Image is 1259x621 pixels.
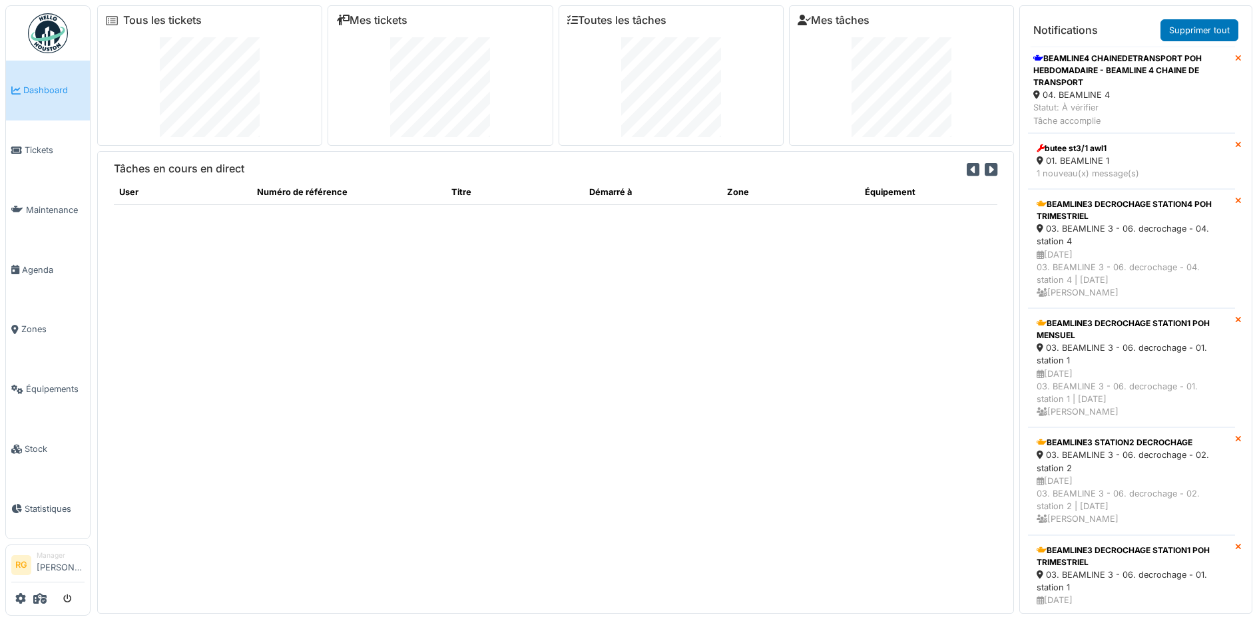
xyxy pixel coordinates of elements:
a: butee st3/1 awl1 01. BEAMLINE 1 1 nouveau(x) message(s) [1028,133,1235,189]
span: Dashboard [23,84,85,97]
a: Zones [6,300,90,359]
div: 03. BEAMLINE 3 - 06. decrochage - 01. station 1 [1037,341,1226,367]
span: Maintenance [26,204,85,216]
a: Toutes les tâches [567,14,666,27]
a: Mes tâches [798,14,870,27]
img: Badge_color-CXgf-gQk.svg [28,13,68,53]
a: Tickets [6,120,90,180]
div: 1 nouveau(x) message(s) [1037,167,1226,180]
span: Statistiques [25,503,85,515]
span: translation missing: fr.shared.user [119,187,138,197]
a: Agenda [6,240,90,300]
a: BEAMLINE3 STATION2 DECROCHAGE 03. BEAMLINE 3 - 06. decrochage - 02. station 2 [DATE]03. BEAMLINE ... [1028,427,1235,534]
a: RG Manager[PERSON_NAME] [11,550,85,582]
div: Statut: À vérifier Tâche accomplie [1033,101,1230,126]
a: Maintenance [6,180,90,240]
span: Stock [25,443,85,455]
span: Tickets [25,144,85,156]
span: Agenda [22,264,85,276]
span: Zones [21,323,85,335]
div: butee st3/1 awl1 [1037,142,1226,154]
a: Statistiques [6,479,90,538]
a: Mes tickets [336,14,407,27]
th: Démarré à [584,180,722,204]
div: [DATE] 03. BEAMLINE 3 - 06. decrochage - 01. station 1 | [DATE] [PERSON_NAME] [1037,367,1226,419]
span: Équipements [26,383,85,395]
div: BEAMLINE4 CHAINEDETRANSPORT POH HEBDOMADAIRE - BEAMLINE 4 CHAINE DE TRANSPORT [1033,53,1230,89]
a: Dashboard [6,61,90,120]
div: 03. BEAMLINE 3 - 06. decrochage - 01. station 1 [1037,568,1226,594]
div: BEAMLINE3 DECROCHAGE STATION4 POH TRIMESTRIEL [1037,198,1226,222]
div: Manager [37,550,85,560]
a: BEAMLINE3 DECROCHAGE STATION4 POH TRIMESTRIEL 03. BEAMLINE 3 - 06. decrochage - 04. station 4 [DA... [1028,189,1235,308]
th: Zone [722,180,860,204]
a: Supprimer tout [1160,19,1238,41]
li: [PERSON_NAME] [37,550,85,579]
th: Numéro de référence [252,180,445,204]
th: Équipement [860,180,997,204]
th: Titre [446,180,584,204]
div: 03. BEAMLINE 3 - 06. decrochage - 04. station 4 [1037,222,1226,248]
h6: Notifications [1033,24,1098,37]
div: [DATE] 03. BEAMLINE 3 - 06. decrochage - 04. station 4 | [DATE] [PERSON_NAME] [1037,248,1226,300]
div: [DATE] 03. BEAMLINE 3 - 06. decrochage - 02. station 2 | [DATE] [PERSON_NAME] [1037,475,1226,526]
a: Équipements [6,359,90,419]
a: BEAMLINE4 CHAINEDETRANSPORT POH HEBDOMADAIRE - BEAMLINE 4 CHAINE DE TRANSPORT 04. BEAMLINE 4 Stat... [1028,47,1235,133]
div: BEAMLINE3 STATION2 DECROCHAGE [1037,437,1226,449]
div: 03. BEAMLINE 3 - 06. decrochage - 02. station 2 [1037,449,1226,474]
a: BEAMLINE3 DECROCHAGE STATION1 POH MENSUEL 03. BEAMLINE 3 - 06. decrochage - 01. station 1 [DATE]0... [1028,308,1235,427]
div: 01. BEAMLINE 1 [1037,154,1226,167]
div: BEAMLINE3 DECROCHAGE STATION1 POH MENSUEL [1037,317,1226,341]
h6: Tâches en cours en direct [114,162,244,175]
div: 04. BEAMLINE 4 [1033,89,1230,101]
a: Tous les tickets [123,14,202,27]
li: RG [11,555,31,575]
div: BEAMLINE3 DECROCHAGE STATION1 POH TRIMESTRIEL [1037,544,1226,568]
a: Stock [6,419,90,479]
